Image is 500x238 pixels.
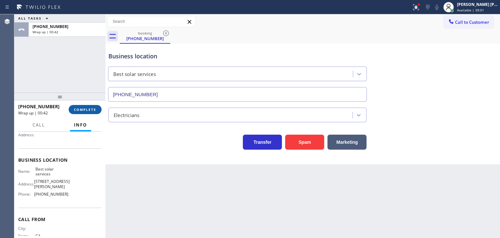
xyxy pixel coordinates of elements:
span: [PHONE_NUMBER] [18,103,60,110]
span: [PHONE_NUMBER] [33,24,68,29]
span: ALL TASKS [18,16,42,21]
div: Business location [108,52,367,61]
div: booking [120,31,170,36]
input: Phone Number [108,87,367,102]
span: City: [18,226,35,231]
span: Business location [18,157,102,163]
span: Info [74,122,87,128]
span: Best solar services [35,167,68,177]
span: Address: [18,182,34,186]
button: Marketing [327,135,367,150]
span: Name: [18,169,35,174]
span: Call From [18,216,102,222]
span: [STREET_ADDRESS][PERSON_NAME] [34,179,70,189]
div: Best solar services [113,70,156,78]
button: Info [70,119,91,131]
div: Electricians [114,111,139,119]
span: Wrap up | 00:42 [33,30,58,34]
div: (424) 476-4289 [120,29,170,43]
span: Wrap up | 00:42 [18,110,48,116]
span: Available | 39:01 [457,8,484,12]
input: Search [108,16,195,27]
span: Call [33,122,45,128]
span: Address: [18,132,35,137]
span: Phone: [18,192,34,197]
button: ALL TASKS [14,14,55,22]
button: COMPLETE [69,105,102,114]
button: Spam [285,135,324,150]
span: COMPLETE [74,107,96,112]
button: Call to Customer [444,16,493,28]
span: Call to Customer [455,19,489,25]
button: Call [29,119,49,131]
button: Mute [432,3,441,12]
span: [PHONE_NUMBER] [34,192,68,197]
div: [PHONE_NUMBER] [120,36,170,41]
button: Transfer [243,135,282,150]
div: [PERSON_NAME] [PERSON_NAME] [457,2,498,7]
